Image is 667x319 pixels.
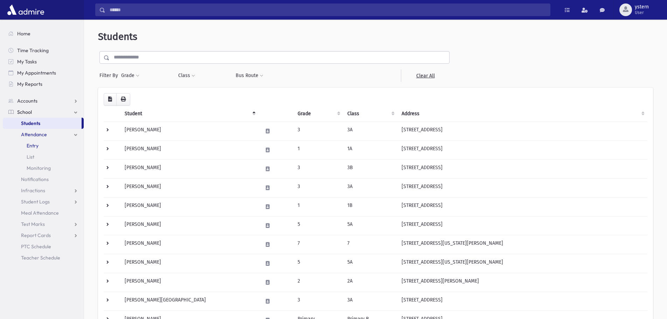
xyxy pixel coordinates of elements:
span: School [17,109,32,115]
span: Report Cards [21,232,51,238]
span: Meal Attendance [21,210,59,216]
span: PTC Schedule [21,243,51,250]
td: [STREET_ADDRESS] [397,140,647,159]
td: 2A [343,273,398,292]
a: Time Tracking [3,45,84,56]
a: My Reports [3,78,84,90]
td: [PERSON_NAME] [120,140,258,159]
span: My Reports [17,81,42,87]
td: [STREET_ADDRESS][US_STATE][PERSON_NAME] [397,235,647,254]
span: Entry [27,143,39,149]
td: 1 [293,197,343,216]
button: Print [116,93,130,106]
td: 3 [293,122,343,140]
td: [STREET_ADDRESS] [397,178,647,197]
a: Home [3,28,84,39]
td: [PERSON_NAME] [120,216,258,235]
th: Grade: activate to sort column ascending [293,106,343,122]
td: [STREET_ADDRESS] [397,292,647,311]
button: Grade [121,69,140,82]
span: List [27,154,34,160]
span: Infractions [21,187,45,194]
td: 5A [343,216,398,235]
td: 3 [293,159,343,178]
th: Address: activate to sort column ascending [397,106,647,122]
a: Test Marks [3,219,84,230]
th: Class: activate to sort column ascending [343,106,398,122]
td: [STREET_ADDRESS] [397,216,647,235]
a: Attendance [3,129,84,140]
a: Teacher Schedule [3,252,84,263]
td: 3A [343,292,398,311]
td: [PERSON_NAME] [120,122,258,140]
span: Student Logs [21,199,50,205]
a: Report Cards [3,230,84,241]
td: 3A [343,178,398,197]
span: User [635,10,649,15]
td: 5 [293,254,343,273]
a: Meal Attendance [3,207,84,219]
span: Home [17,30,30,37]
span: My Tasks [17,58,37,65]
td: 5 [293,216,343,235]
a: My Tasks [3,56,84,67]
a: Student Logs [3,196,84,207]
td: [PERSON_NAME] [120,197,258,216]
a: List [3,151,84,162]
td: [STREET_ADDRESS][PERSON_NAME] [397,273,647,292]
td: [STREET_ADDRESS] [397,159,647,178]
span: Students [98,31,137,42]
button: CSV [104,93,117,106]
td: 7 [343,235,398,254]
a: Notifications [3,174,84,185]
a: PTC Schedule [3,241,84,252]
th: Student: activate to sort column descending [120,106,258,122]
span: Students [21,120,40,126]
td: 3 [293,178,343,197]
td: [STREET_ADDRESS] [397,122,647,140]
td: [PERSON_NAME] [120,159,258,178]
span: Test Marks [21,221,45,227]
button: Class [178,69,195,82]
span: My Appointments [17,70,56,76]
td: [STREET_ADDRESS][US_STATE][PERSON_NAME] [397,254,647,273]
input: Search [105,4,550,16]
span: Time Tracking [17,47,49,54]
td: 3B [343,159,398,178]
span: Attendance [21,131,47,138]
span: Filter By [99,72,121,79]
a: Accounts [3,95,84,106]
td: 1A [343,140,398,159]
span: Notifications [21,176,49,182]
a: Monitoring [3,162,84,174]
td: [PERSON_NAME] [120,273,258,292]
button: Bus Route [235,69,264,82]
td: 3A [343,122,398,140]
span: Teacher Schedule [21,255,60,261]
td: [PERSON_NAME] [120,235,258,254]
td: [PERSON_NAME][GEOGRAPHIC_DATA] [120,292,258,311]
td: 7 [293,235,343,254]
span: ystern [635,4,649,10]
span: Monitoring [27,165,51,171]
td: [PERSON_NAME] [120,254,258,273]
td: 1B [343,197,398,216]
td: 2 [293,273,343,292]
a: Clear All [401,69,450,82]
img: AdmirePro [6,3,46,17]
a: My Appointments [3,67,84,78]
td: 1 [293,140,343,159]
a: Students [3,118,82,129]
td: 5A [343,254,398,273]
td: 3 [293,292,343,311]
a: Entry [3,140,84,151]
td: [PERSON_NAME] [120,178,258,197]
a: Infractions [3,185,84,196]
a: School [3,106,84,118]
td: [STREET_ADDRESS] [397,197,647,216]
span: Accounts [17,98,37,104]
